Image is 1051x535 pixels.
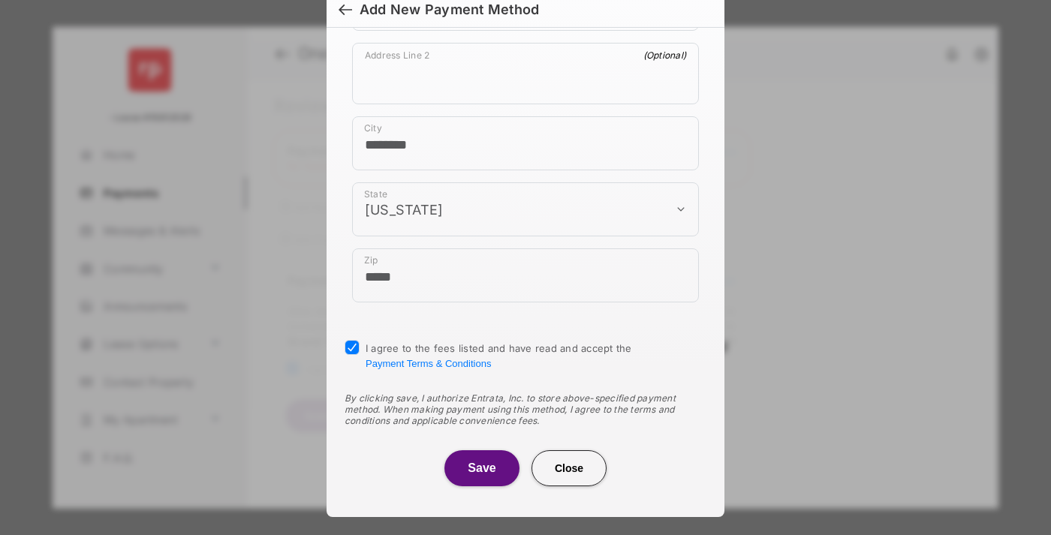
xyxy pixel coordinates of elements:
[366,358,491,369] button: I agree to the fees listed and have read and accept the
[352,248,699,302] div: payment_method_screening[postal_addresses][postalCode]
[360,2,539,18] div: Add New Payment Method
[444,450,519,486] button: Save
[352,182,699,236] div: payment_method_screening[postal_addresses][administrativeArea]
[352,43,699,104] div: payment_method_screening[postal_addresses][addressLine2]
[366,342,632,369] span: I agree to the fees listed and have read and accept the
[352,116,699,170] div: payment_method_screening[postal_addresses][locality]
[532,450,607,486] button: Close
[345,392,706,426] div: By clicking save, I authorize Entrata, Inc. to store above-specified payment method. When making ...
